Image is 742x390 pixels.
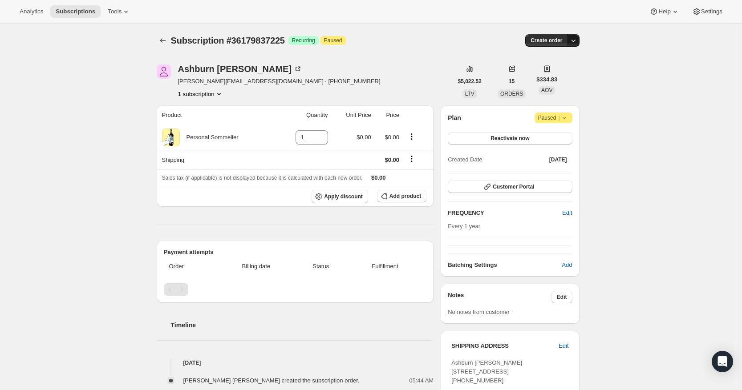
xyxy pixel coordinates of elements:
span: Ashburn Rawls [157,64,171,79]
th: Product [157,105,277,125]
button: Apply discount [312,190,368,203]
span: Status [298,262,344,271]
span: Created Date [448,155,482,164]
button: Subscriptions [50,5,101,18]
nav: Pagination [164,283,427,296]
span: Analytics [20,8,43,15]
button: Help [644,5,685,18]
button: Product actions [405,132,419,141]
button: 15 [503,75,520,88]
div: Ashburn [PERSON_NAME] [178,64,303,73]
span: ORDERS [500,91,523,97]
span: [DATE] [549,156,567,163]
span: Edit [562,209,572,217]
button: Product actions [178,89,223,98]
button: Reactivate now [448,132,572,145]
span: Billing date [219,262,293,271]
span: Recurring [292,37,315,44]
span: Reactivate now [491,135,529,142]
span: Paused [324,37,342,44]
span: Every 1 year [448,223,480,229]
th: Quantity [277,105,331,125]
th: Price [374,105,402,125]
button: Settings [687,5,728,18]
h3: Notes [448,291,551,303]
span: $0.00 [385,134,399,141]
span: Fulfillment [349,262,421,271]
span: Tools [108,8,122,15]
span: Ashburn [PERSON_NAME] [STREET_ADDRESS] [PHONE_NUMBER] [451,359,522,384]
th: Order [164,257,217,276]
span: 15 [509,78,515,85]
span: $5,022.52 [458,78,482,85]
span: $0.00 [357,134,371,141]
div: Personal Sommelier [180,133,239,142]
span: Settings [701,8,722,15]
span: Sales tax (if applicable) is not displayed because it is calculated with each new order. [162,175,363,181]
span: Add product [389,193,421,200]
h2: Timeline [171,321,434,330]
span: [PERSON_NAME] [PERSON_NAME] created the subscription order. [183,377,360,384]
button: Tools [102,5,136,18]
span: Add [562,261,572,269]
button: Add [556,258,577,272]
button: Edit [551,291,572,303]
span: Customer Portal [493,183,534,190]
span: Paused [538,113,569,122]
th: Unit Price [331,105,374,125]
th: Shipping [157,150,277,169]
span: $0.00 [385,157,399,163]
button: Edit [553,339,574,353]
button: Analytics [14,5,49,18]
span: Edit [559,342,568,350]
button: Edit [557,206,577,220]
h2: Payment attempts [164,248,427,257]
span: $0.00 [371,174,386,181]
span: | [558,114,560,121]
span: Apply discount [324,193,363,200]
img: product img [162,129,180,146]
h4: [DATE] [157,358,434,367]
span: Help [658,8,670,15]
button: Create order [525,34,568,47]
h6: Batching Settings [448,261,562,269]
button: Shipping actions [405,154,419,164]
h2: Plan [448,113,461,122]
h2: FREQUENCY [448,209,562,217]
button: $5,022.52 [453,75,487,88]
span: AOV [541,87,552,93]
span: Subscription #36179837225 [171,36,285,45]
button: Add product [377,190,426,202]
button: Subscriptions [157,34,169,47]
span: 05:44 AM [409,376,434,385]
span: Edit [557,294,567,301]
span: No notes from customer [448,309,510,315]
span: Create order [531,37,562,44]
span: $334.83 [536,75,557,84]
div: Open Intercom Messenger [712,351,733,372]
span: Subscriptions [56,8,95,15]
h3: SHIPPING ADDRESS [451,342,559,350]
span: LTV [465,91,474,97]
button: [DATE] [544,153,572,166]
span: [PERSON_NAME][EMAIL_ADDRESS][DOMAIN_NAME] · [PHONE_NUMBER] [178,77,381,86]
button: Customer Portal [448,181,572,193]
